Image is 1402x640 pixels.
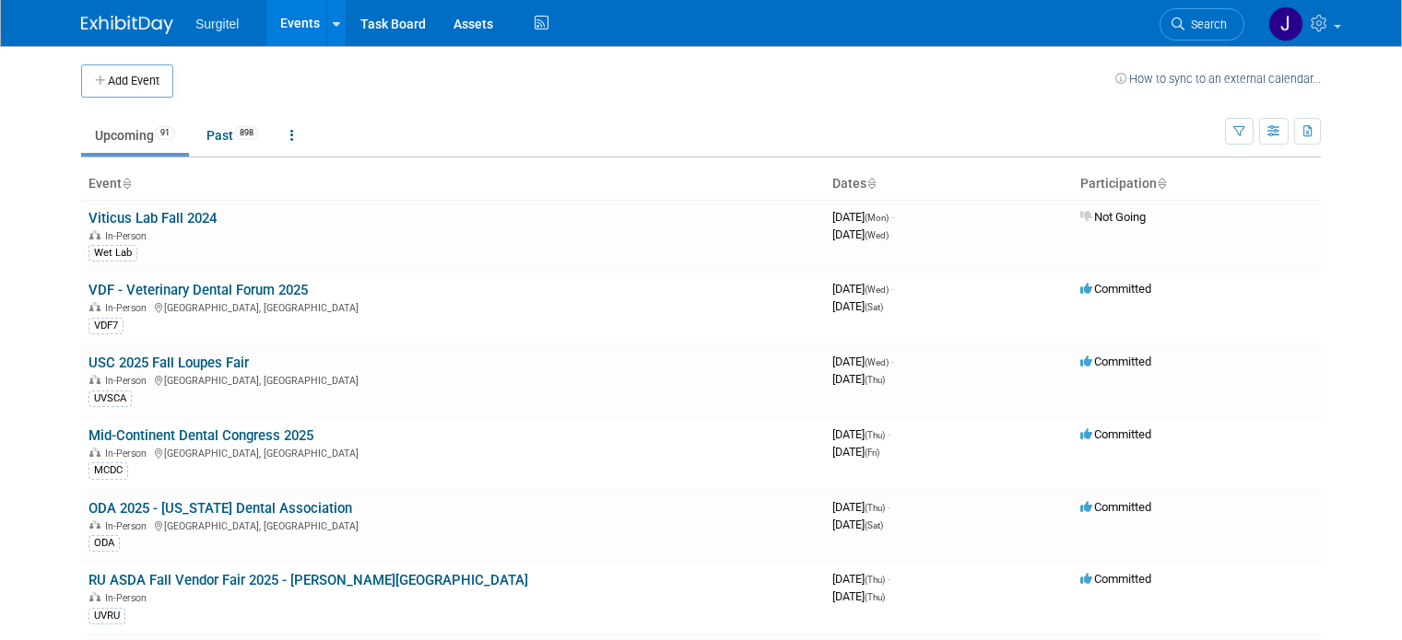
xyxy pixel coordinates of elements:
[88,299,818,314] div: [GEOGRAPHIC_DATA], [GEOGRAPHIC_DATA]
[193,118,273,153] a: Past898
[832,427,890,441] span: [DATE]
[865,503,885,513] span: (Thu)
[832,445,879,459] span: [DATE]
[1080,210,1146,224] span: Not Going
[891,355,894,368] span: -
[865,357,889,367] span: (Wed)
[88,608,125,624] div: UVRU
[865,230,889,240] span: (Wed)
[1080,500,1151,514] span: Committed
[1080,282,1151,296] span: Committed
[88,427,313,444] a: Mid-Continent Dental Congress 2025
[122,176,131,191] a: Sort by Event Name
[88,372,818,387] div: [GEOGRAPHIC_DATA], [GEOGRAPHIC_DATA]
[832,500,890,514] span: [DATE]
[832,355,894,368] span: [DATE]
[81,16,173,34] img: ExhibitDay
[81,169,825,200] th: Event
[1157,176,1166,191] a: Sort by Participation Type
[1160,8,1244,41] a: Search
[89,520,100,529] img: In-Person Event
[105,302,152,314] span: In-Person
[89,375,100,384] img: In-Person Event
[832,372,885,386] span: [DATE]
[88,500,352,517] a: ODA 2025 - [US_STATE] Dental Association
[866,176,876,191] a: Sort by Start Date
[81,64,173,98] button: Add Event
[105,592,152,604] span: In-Person
[865,375,885,385] span: (Thu)
[89,592,100,601] img: In-Person Event
[88,282,308,298] a: VDF - Veterinary Dental Forum 2025
[832,589,885,603] span: [DATE]
[88,245,137,262] div: Wet Lab
[888,500,890,514] span: -
[825,169,1073,200] th: Dates
[195,17,239,31] span: Surgitel
[88,572,528,588] a: RU ASDA Fall Vendor Fair 2025 - [PERSON_NAME][GEOGRAPHIC_DATA]
[865,302,883,312] span: (Sat)
[88,462,128,479] div: MCDC
[865,592,885,602] span: (Thu)
[832,572,890,586] span: [DATE]
[832,227,889,241] span: [DATE]
[89,230,100,239] img: In-Person Event
[234,126,259,140] span: 898
[832,282,894,296] span: [DATE]
[88,535,120,552] div: ODA
[891,210,894,224] span: -
[832,210,894,224] span: [DATE]
[832,518,883,531] span: [DATE]
[81,118,189,153] a: Upcoming91
[865,520,883,530] span: (Sat)
[89,302,100,311] img: In-Person Event
[88,210,217,227] a: Viticus Lab Fall 2024
[1115,72,1321,86] a: How to sync to an external calendar...
[865,430,885,440] span: (Thu)
[105,375,152,387] span: In-Person
[1073,169,1321,200] th: Participation
[105,448,152,460] span: In-Person
[865,213,889,223] span: (Mon)
[865,285,889,295] span: (Wed)
[888,572,890,586] span: -
[1184,17,1227,31] span: Search
[1268,6,1303,41] img: Jason Mayosky
[891,282,894,296] span: -
[1080,427,1151,441] span: Committed
[105,520,152,532] span: In-Person
[89,448,100,457] img: In-Person Event
[88,355,249,371] a: USC 2025 Fall Loupes Fair
[1080,355,1151,368] span: Committed
[1080,572,1151,586] span: Committed
[88,518,818,532] div: [GEOGRAPHIC_DATA], [GEOGRAPHIC_DATA]
[832,299,883,313] span: [DATE]
[88,445,818,460] div: [GEOGRAPHIC_DATA], [GEOGRAPHIC_DATA]
[88,390,132,407] div: UVSCA
[105,230,152,242] span: In-Person
[865,448,879,458] span: (Fri)
[88,318,124,334] div: VDF7
[888,427,890,441] span: -
[155,126,175,140] span: 91
[865,575,885,585] span: (Thu)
